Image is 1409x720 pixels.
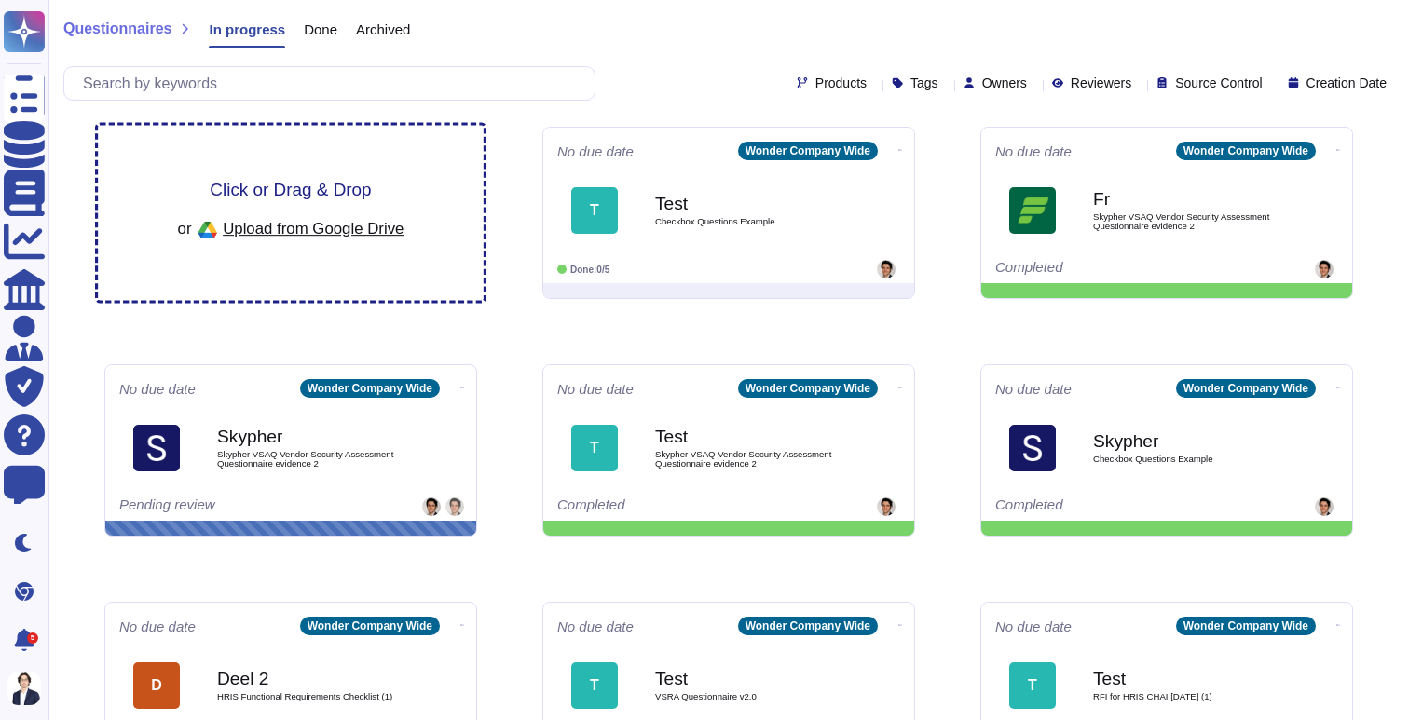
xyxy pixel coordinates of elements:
[1175,76,1262,89] span: Source Control
[74,67,595,100] input: Search by keywords
[571,187,618,234] div: T
[1009,187,1056,234] img: Logo
[655,217,841,226] span: Checkbox Questions Example
[995,382,1072,396] span: No due date
[1093,455,1279,464] span: Checkbox Questions Example
[655,670,841,687] b: Test
[1093,212,1279,230] span: Skypher VSAQ Vendor Security Assessment Questionnaire evidence 2
[133,662,180,709] div: D
[571,662,618,709] div: T
[557,497,786,516] div: Completed
[192,214,224,246] img: google drive
[1315,260,1334,278] img: user
[210,181,371,198] span: Click or Drag & Drop
[1009,425,1056,471] img: Logo
[133,425,180,471] img: Logo
[1093,432,1279,450] b: Skypher
[178,214,404,246] div: or
[1176,142,1316,160] div: Wonder Company Wide
[557,619,634,633] span: No due date
[655,428,841,445] b: Test
[995,619,1072,633] span: No due date
[4,668,54,709] button: user
[1176,617,1316,635] div: Wonder Company Wide
[738,142,878,160] div: Wonder Company Wide
[655,450,841,468] span: Skypher VSAQ Vendor Security Assessment Questionnaire evidence 2
[815,76,867,89] span: Products
[557,382,634,396] span: No due date
[877,260,896,278] img: user
[738,379,878,398] div: Wonder Company Wide
[1071,76,1131,89] span: Reviewers
[1093,692,1279,701] span: RFI for HRIS CHAI [DATE] (1)
[217,428,404,445] b: Skypher
[356,22,410,36] span: Archived
[119,382,196,396] span: No due date
[63,21,171,36] span: Questionnaires
[910,76,938,89] span: Tags
[119,497,348,516] div: Pending review
[982,76,1027,89] span: Owners
[445,497,464,516] img: user
[7,672,41,705] img: user
[655,195,841,212] b: Test
[217,692,404,701] span: HRIS Functional Requirements Checklist (1)
[1093,190,1279,208] b: Fr
[1093,670,1279,687] b: Test
[570,265,609,275] span: Done: 0/5
[1176,379,1316,398] div: Wonder Company Wide
[571,425,618,471] div: T
[304,22,337,36] span: Done
[217,450,404,468] span: Skypher VSAQ Vendor Security Assessment Questionnaire evidence 2
[1009,662,1056,709] div: T
[1306,76,1387,89] span: Creation Date
[995,497,1224,516] div: Completed
[422,497,441,516] img: user
[119,619,196,633] span: No due date
[995,144,1072,158] span: No due date
[1315,497,1334,516] img: user
[27,632,38,644] div: 5
[995,260,1224,278] div: Completed
[738,617,878,635] div: Wonder Company Wide
[223,220,404,237] span: Upload from Google Drive
[655,692,841,701] span: VSRA Questionnaire v2.0
[217,670,404,687] b: Deel 2
[209,22,285,36] span: In progress
[300,617,440,635] div: Wonder Company Wide
[557,144,634,158] span: No due date
[877,497,896,516] img: user
[300,379,440,398] div: Wonder Company Wide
